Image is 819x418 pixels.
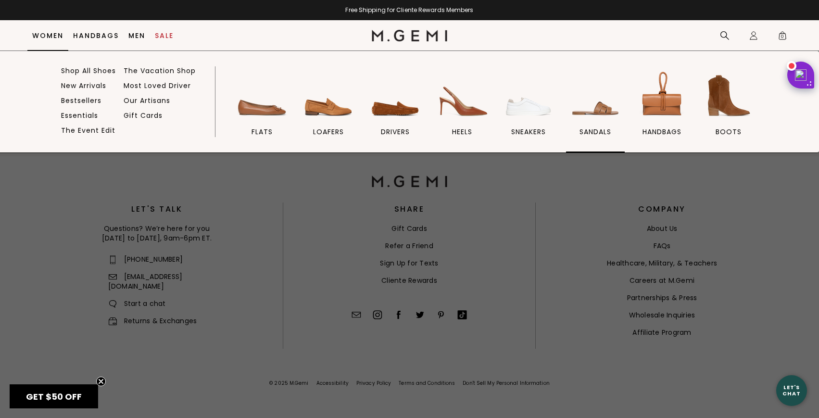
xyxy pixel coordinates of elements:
[716,127,742,136] span: BOOTS
[776,384,807,396] div: Let's Chat
[124,81,191,90] a: Most Loved Driver
[568,69,622,123] img: sandals
[124,111,163,120] a: Gift Cards
[372,30,447,41] img: M.Gemi
[632,69,692,152] a: handbags
[61,66,116,75] a: Shop All Shoes
[368,69,422,123] img: drivers
[26,391,82,403] span: GET $50 OFF
[124,66,196,75] a: The Vacation Shop
[124,96,170,105] a: Our Artisans
[32,32,63,39] a: Women
[580,127,611,136] span: sandals
[73,32,119,39] a: Handbags
[61,81,106,90] a: New Arrivals
[643,127,681,136] span: handbags
[452,127,472,136] span: heels
[302,69,355,123] img: loafers
[435,69,489,123] img: heels
[432,69,491,152] a: heels
[702,69,756,123] img: BOOTS
[61,126,115,135] a: The Event Edit
[511,127,546,136] span: sneakers
[778,33,787,42] span: 0
[566,69,625,152] a: sandals
[252,127,273,136] span: flats
[381,127,410,136] span: drivers
[366,69,425,152] a: drivers
[313,127,344,136] span: loafers
[10,384,98,408] div: GET $50 OFFClose teaser
[502,69,555,123] img: sneakers
[61,111,98,120] a: Essentials
[61,96,101,105] a: Bestsellers
[233,69,292,152] a: flats
[128,32,145,39] a: Men
[96,377,106,386] button: Close teaser
[235,69,289,123] img: flats
[155,32,174,39] a: Sale
[299,69,358,152] a: loafers
[499,69,558,152] a: sneakers
[635,69,689,123] img: handbags
[699,69,758,152] a: BOOTS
